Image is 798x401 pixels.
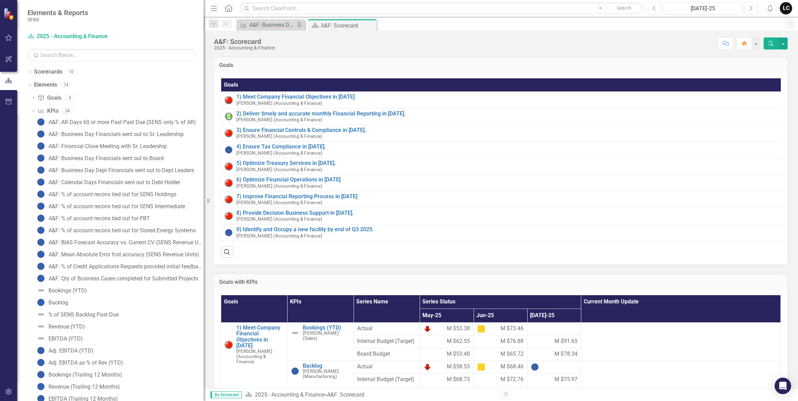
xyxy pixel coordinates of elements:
[500,325,524,333] span: M $73.46
[37,142,45,150] img: No Information
[37,382,45,391] img: No Information
[354,360,420,373] td: Double-Click to Edit
[225,229,233,237] img: No Information
[37,346,45,355] img: No Information
[35,189,176,200] a: A&F: % of account recons tied out for SENS Holdings
[225,96,233,104] img: Red: Critical Issues/Off-Track
[48,372,122,378] div: Bookings (Trailing 12 Months)
[35,165,194,176] a: A&F: Business Day Dept Financials sent out to Dept Leaders
[357,363,416,371] span: Actual
[447,337,470,345] span: M $62.55
[28,49,197,61] input: Search Below...
[48,240,204,246] div: A&F: BIAS Forecast Accuracy vs. Current CV (SENS Revenue Units)
[420,335,473,348] td: Double-Click to Edit
[48,324,85,330] div: Revenue (YTD)
[35,309,119,320] a: % of SENS Backlog Past Due
[219,279,783,285] h3: Goals with KPIs
[48,143,167,149] div: A&F: Financial Close Meeting with Sr. Leadership
[48,119,196,125] div: A&F: AR Days 60 or more Past Past Due (SENS only % of AR)
[238,21,295,29] a: A&F: Business Day Financials sent out to Sr. Leadership
[48,264,204,270] div: A&F: % of Credit Applications Requests provided initial feedback within 2 business days
[37,286,45,294] img: Not Defined
[48,252,199,258] div: A&F: Mean Absolute Error fcst accuracy (SENS Revenue Units)
[474,386,527,399] td: Double-Click to Edit
[554,388,578,396] span: M $68.95
[447,325,470,333] span: M $53.38
[37,118,45,126] img: No Information
[225,162,233,170] img: Red: Critical Issues/Off-Track
[35,225,196,236] a: A&F: % of account recons tied out for Stored Energy Systems
[37,334,45,343] img: Not Defined
[48,360,123,366] div: Adj. EBITDA as % of Rev (YTD)
[420,360,473,373] td: Double-Click to Edit
[48,203,185,210] div: A&F: % of account recons tied out for SENS Intermediate
[35,357,123,368] a: Adj. EBITDA as % of Rev (YTD)
[37,166,45,174] img: No Information
[420,386,473,399] td: Double-Click to Edit
[581,322,780,360] td: Double-Click to Edit
[357,337,416,345] span: Internal Budget (Target)
[35,141,167,152] a: A&F: Financial Close Meeting with Sr. Leadership
[48,288,87,294] div: Bookings (YTD)
[37,238,45,246] img: No Information
[48,179,180,186] div: A&F: Calendar Days Financials sent out to Debt Holder
[420,348,473,360] td: Double-Click to Edit
[287,360,354,399] td: Double-Click to Edit Right Click for Context Menu
[236,183,322,189] small: [PERSON_NAME] (Accounting & Finance)
[34,81,57,89] a: Elements
[357,388,416,396] span: Board Budget
[357,376,416,383] span: Internal Budget (Target)
[291,329,299,337] img: Not Defined
[37,262,45,270] img: No Information
[65,95,76,101] div: 9
[37,310,45,319] img: Not Defined
[35,153,164,164] a: A&F: Business Day Financials sent out to Board
[48,312,119,318] div: % of SENS Backlog Past Due
[527,322,581,335] td: Double-Click to Edit
[37,322,45,331] img: Not Defined
[423,325,432,333] img: Below Target
[35,345,94,356] a: Adj. EBITDA (YTD)
[420,322,473,335] td: Double-Click to Edit
[35,201,185,212] a: A&F: % of account recons tied out for SENS Intermediate
[37,190,45,198] img: No Information
[607,3,641,13] button: Search
[780,2,792,14] div: LC
[35,129,184,140] a: A&F: Business Day Financials sent out to Sr. Leadership
[321,21,375,30] div: A&F: Scorecard
[28,17,88,22] small: SENS
[48,215,150,222] div: A&F: % of account recons tied out for PBT
[236,216,322,222] small: [PERSON_NAME] (Accounting & Finance)
[474,373,527,386] td: Double-Click to Edit
[500,350,524,358] span: M $65.72
[240,2,643,14] input: Search ClearPoint...
[420,373,473,386] td: Double-Click to Edit
[327,391,364,398] div: A&F: Scorecard
[236,349,284,364] small: [PERSON_NAME] (Accounting & Finance)
[500,363,524,371] span: M $68.46
[37,250,45,258] img: No Information
[447,350,470,358] span: M $53.48
[500,376,524,383] span: M $72.76
[527,386,581,399] td: Double-Click to Edit
[37,178,45,186] img: No Information
[527,373,581,386] td: Double-Click to Edit
[236,134,322,139] small: [PERSON_NAME] (Accounting & Finance)
[474,335,527,348] td: Double-Click to Edit
[354,335,420,348] td: Double-Click to Edit
[249,21,295,29] div: A&F: Business Day Financials sent out to Sr. Leadership
[48,167,194,174] div: A&F: Business Day Dept Financials sent out to Dept Leaders
[357,350,416,358] span: Board Budget
[236,167,322,172] small: [PERSON_NAME] (Accounting & Finance)
[500,388,524,396] span: M $66.80
[474,360,527,373] td: Double-Click to Edit
[214,38,275,45] div: A&F: Scorecard
[48,131,184,137] div: A&F: Business Day Financials sent out to Sr. Leadership
[48,155,164,161] div: A&F: Business Day Financials sent out to Board
[236,151,322,156] small: [PERSON_NAME] (Accounting & Finance)
[354,373,420,386] td: Double-Click to Edit
[37,94,61,102] a: Goals
[37,298,45,307] img: No Information
[35,261,204,272] a: A&F: % of Credit Applications Requests provided initial feedback within 2 business days
[477,363,485,371] img: At Risk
